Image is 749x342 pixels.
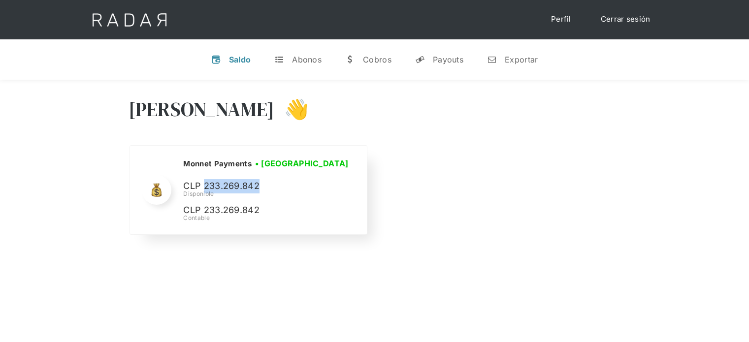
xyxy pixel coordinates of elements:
[229,55,251,64] div: Saldo
[591,10,660,29] a: Cerrar sesión
[255,157,349,169] h3: • [GEOGRAPHIC_DATA]
[129,97,275,122] h3: [PERSON_NAME]
[183,179,331,193] p: CLP 233.269.842
[183,203,331,218] p: CLP 233.269.842
[541,10,581,29] a: Perfil
[345,55,355,64] div: w
[433,55,463,64] div: Payouts
[415,55,425,64] div: y
[274,55,284,64] div: t
[292,55,322,64] div: Abonos
[363,55,391,64] div: Cobros
[211,55,221,64] div: v
[505,55,538,64] div: Exportar
[183,214,352,222] div: Contable
[183,189,352,198] div: Disponible
[274,97,309,122] h3: 👋
[487,55,497,64] div: n
[183,159,252,169] h2: Monnet Payments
